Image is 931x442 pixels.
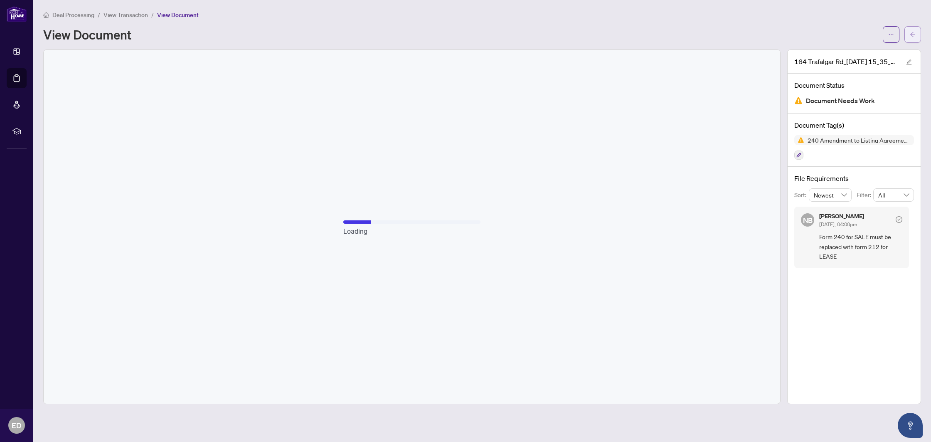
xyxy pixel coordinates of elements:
[819,221,857,227] span: [DATE], 04:00pm
[98,10,100,20] li: /
[910,32,916,37] span: arrow-left
[803,215,813,226] span: NB
[52,11,94,19] span: Deal Processing
[898,413,923,438] button: Open asap
[906,59,912,65] span: edit
[151,10,154,20] li: /
[857,190,873,200] p: Filter:
[896,216,902,223] span: check-circle
[819,232,902,261] span: Form 240 for SALE must be replaced with form 212 for LEASE
[804,137,914,143] span: 240 Amendment to Listing Agreement - Authority to Offer for Sale Price Change/Extension/Amendment(s)
[794,135,804,145] img: Status Icon
[888,32,894,37] span: ellipsis
[12,420,22,431] span: ED
[878,189,909,201] span: All
[814,189,847,201] span: Newest
[157,11,199,19] span: View Document
[794,120,914,130] h4: Document Tag(s)
[103,11,148,19] span: View Transaction
[794,96,803,105] img: Document Status
[794,57,898,67] span: 164 Trafalgar Rd_[DATE] 15_35_52.pdf
[43,28,131,41] h1: View Document
[794,80,914,90] h4: Document Status
[794,173,914,183] h4: File Requirements
[7,6,27,22] img: logo
[806,95,875,106] span: Document Needs Work
[794,190,809,200] p: Sort:
[43,12,49,18] span: home
[819,213,864,219] h5: [PERSON_NAME]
